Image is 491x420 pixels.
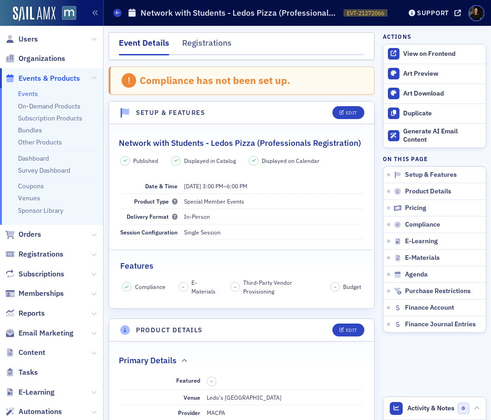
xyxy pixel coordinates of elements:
[403,70,481,78] div: Art Preview
[18,90,38,98] a: Events
[5,407,62,417] a: Automations
[184,156,236,165] span: Displayed in Catalog
[18,288,64,299] span: Memberships
[18,328,74,338] span: Email Marketing
[135,325,203,335] h4: Product Details
[18,114,82,122] a: Subscription Products
[18,138,62,146] a: Other Products
[383,103,486,123] button: Duplicate
[140,74,290,86] div: Compliance has not been set up.
[18,367,38,378] span: Tasks
[18,407,62,417] span: Automations
[468,5,485,21] span: Profile
[403,127,481,144] div: Generate AI Email Content
[5,348,45,358] a: Content
[119,137,361,149] h2: Network with Students - Ledos Pizza (Professionals Registration)
[178,409,200,416] span: Provider
[184,394,200,401] span: Venue
[234,284,237,290] span: –
[191,278,218,295] span: E-Materials
[5,288,64,299] a: Memberships
[405,171,457,179] span: Setup & Features
[405,320,476,329] span: Finance Journal Entries
[5,229,41,240] a: Orders
[18,308,45,318] span: Reports
[405,254,440,262] span: E-Materials
[210,378,213,384] span: –
[18,206,63,215] a: Sponsor Library
[18,348,45,358] span: Content
[405,304,454,312] span: Finance Account
[18,34,38,44] span: Users
[332,106,364,119] button: Edit
[262,156,319,165] span: Displayed on Calendar
[346,110,357,115] div: Edit
[18,166,70,174] a: Survey Dashboard
[227,182,247,190] time: 6:00 PM
[405,204,426,212] span: Pricing
[55,6,76,22] a: View Homepage
[347,9,384,17] span: EVT-21272066
[403,50,481,58] div: View on Frontend
[405,287,471,295] span: Purchase Restrictions
[407,403,454,413] span: Activity & Notes
[5,328,74,338] a: Email Marketing
[120,260,153,272] h2: Features
[5,269,64,279] a: Subscriptions
[18,182,44,190] a: Coupons
[182,37,232,54] div: Registrations
[5,249,63,259] a: Registrations
[135,282,166,291] span: Compliance
[18,269,64,279] span: Subscriptions
[403,109,481,118] div: Duplicate
[119,37,169,55] div: Event Details
[405,237,438,246] span: E-Learning
[417,9,449,17] div: Support
[383,155,486,163] h4: On this page
[5,54,65,64] a: Organizations
[5,387,55,397] a: E-Learning
[383,44,486,64] a: View on Frontend
[203,182,223,190] time: 3:00 PM
[207,409,225,416] span: MACPA
[5,367,38,378] a: Tasks
[405,221,440,229] span: Compliance
[18,249,63,259] span: Registrations
[134,198,178,205] span: Product Type
[133,156,158,165] span: Published
[62,6,76,20] img: SailAMX
[145,182,178,190] span: Date & Time
[182,284,184,290] span: –
[207,394,282,401] span: Ledo's [GEOGRAPHIC_DATA]
[18,54,65,64] span: Organizations
[332,324,364,336] button: Edit
[184,213,210,220] span: In-Person
[343,282,361,291] span: Budget
[127,213,178,220] span: Delivery Format
[346,328,357,333] div: Edit
[18,102,80,110] a: On-Demand Products
[119,354,177,366] h2: Primary Details
[5,308,45,318] a: Reports
[383,64,486,84] a: Art Preview
[184,198,244,205] span: Special Member Events
[334,284,337,290] span: –
[243,278,317,295] span: Third-Party Vendor Provisioning
[458,402,469,414] span: 0
[18,73,80,84] span: Events & Products
[13,6,55,21] img: SailAMX
[18,154,49,162] a: Dashboard
[383,84,486,103] a: Art Download
[135,108,205,118] h4: Setup & Features
[5,34,38,44] a: Users
[405,270,428,279] span: Agenda
[184,228,221,236] span: Single Session
[176,377,200,384] span: Featured
[18,194,40,202] a: Venues
[120,228,178,236] span: Session Configuration
[184,182,201,190] span: [DATE]
[403,90,481,98] div: Art Download
[18,126,42,134] a: Bundles
[383,123,486,148] button: Generate AI Email Content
